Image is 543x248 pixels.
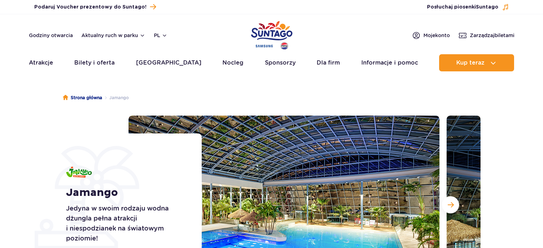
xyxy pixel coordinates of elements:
[74,54,115,71] a: Bilety i oferta
[423,32,450,39] span: Moje konto
[81,32,145,38] button: Aktualny ruch w parku
[66,186,186,199] h1: Jamango
[427,4,498,11] span: Posłuchaj piosenki
[361,54,418,71] a: Informacje i pomoc
[29,32,73,39] a: Godziny otwarcia
[136,54,201,71] a: [GEOGRAPHIC_DATA]
[470,32,514,39] span: Zarządzaj biletami
[66,203,186,243] p: Jedyna w swoim rodzaju wodna dżungla pełna atrakcji i niespodzianek na światowym poziomie!
[412,31,450,40] a: Mojekonto
[456,60,484,66] span: Kup teraz
[154,32,167,39] button: pl
[265,54,296,71] a: Sponsorzy
[29,54,53,71] a: Atrakcje
[476,5,498,10] span: Suntago
[442,196,459,213] button: Następny slajd
[251,18,292,51] a: Park of Poland
[102,94,129,101] li: Jamango
[63,94,102,101] a: Strona główna
[66,167,92,178] img: Jamango
[222,54,243,71] a: Nocleg
[34,4,146,11] span: Podaruj Voucher prezentowy do Suntago!
[439,54,514,71] button: Kup teraz
[317,54,340,71] a: Dla firm
[427,4,509,11] button: Posłuchaj piosenkiSuntago
[458,31,514,40] a: Zarządzajbiletami
[34,2,156,12] a: Podaruj Voucher prezentowy do Suntago!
